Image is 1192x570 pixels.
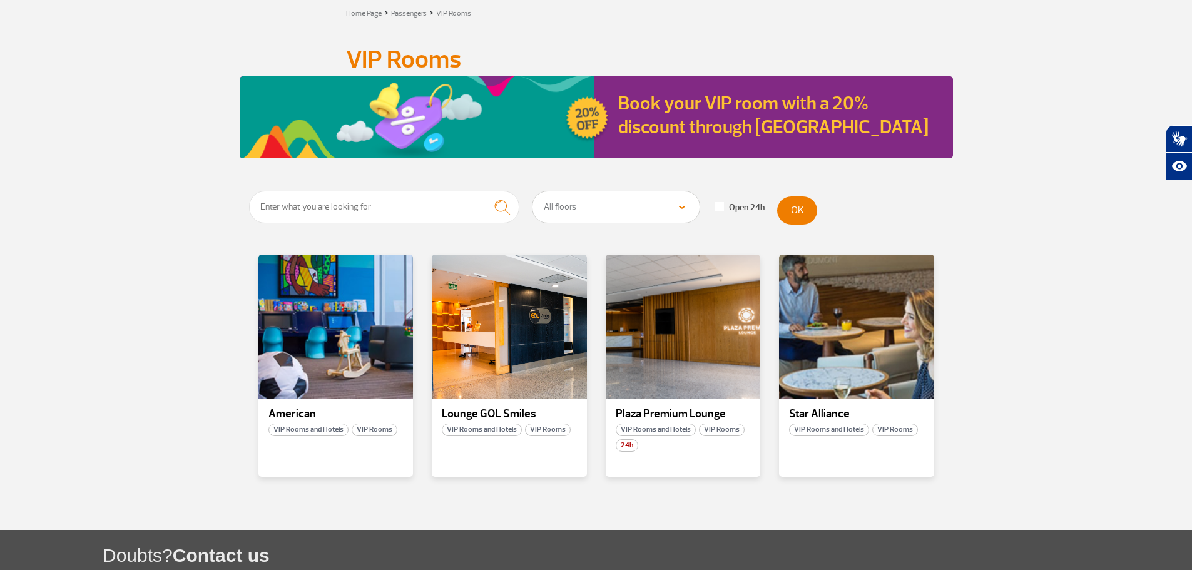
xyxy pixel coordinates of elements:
[429,5,434,19] a: >
[616,424,696,436] span: VIP Rooms and Hotels
[618,91,929,139] a: Book your VIP room with a 20% discount through [GEOGRAPHIC_DATA]
[1166,153,1192,180] button: Abrir recursos assistivos.
[872,424,918,436] span: VIP Rooms
[525,424,571,436] span: VIP Rooms
[699,424,745,436] span: VIP Rooms
[384,5,389,19] a: >
[268,424,349,436] span: VIP Rooms and Hotels
[352,424,397,436] span: VIP Rooms
[616,408,751,420] p: Plaza Premium Lounge
[715,202,765,213] label: Open 24h
[249,191,520,223] input: Enter what you are looking for
[103,542,1192,568] h1: Doubts?
[173,545,270,566] span: Contact us
[442,424,522,436] span: VIP Rooms and Hotels
[268,408,404,420] p: American
[1166,125,1192,153] button: Abrir tradutor de língua de sinais.
[616,439,638,452] span: 24h
[789,408,924,420] p: Star Alliance
[1166,125,1192,180] div: Plugin de acessibilidade da Hand Talk.
[391,9,427,18] a: Passengers
[442,408,577,420] p: Lounge GOL Smiles
[777,196,817,225] button: OK
[240,76,611,158] img: Book your VIP room with a 20% discount through GaleON
[789,424,869,436] span: VIP Rooms and Hotels
[436,9,471,18] a: VIP Rooms
[346,49,847,70] h1: VIP Rooms
[346,9,382,18] a: Home Page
